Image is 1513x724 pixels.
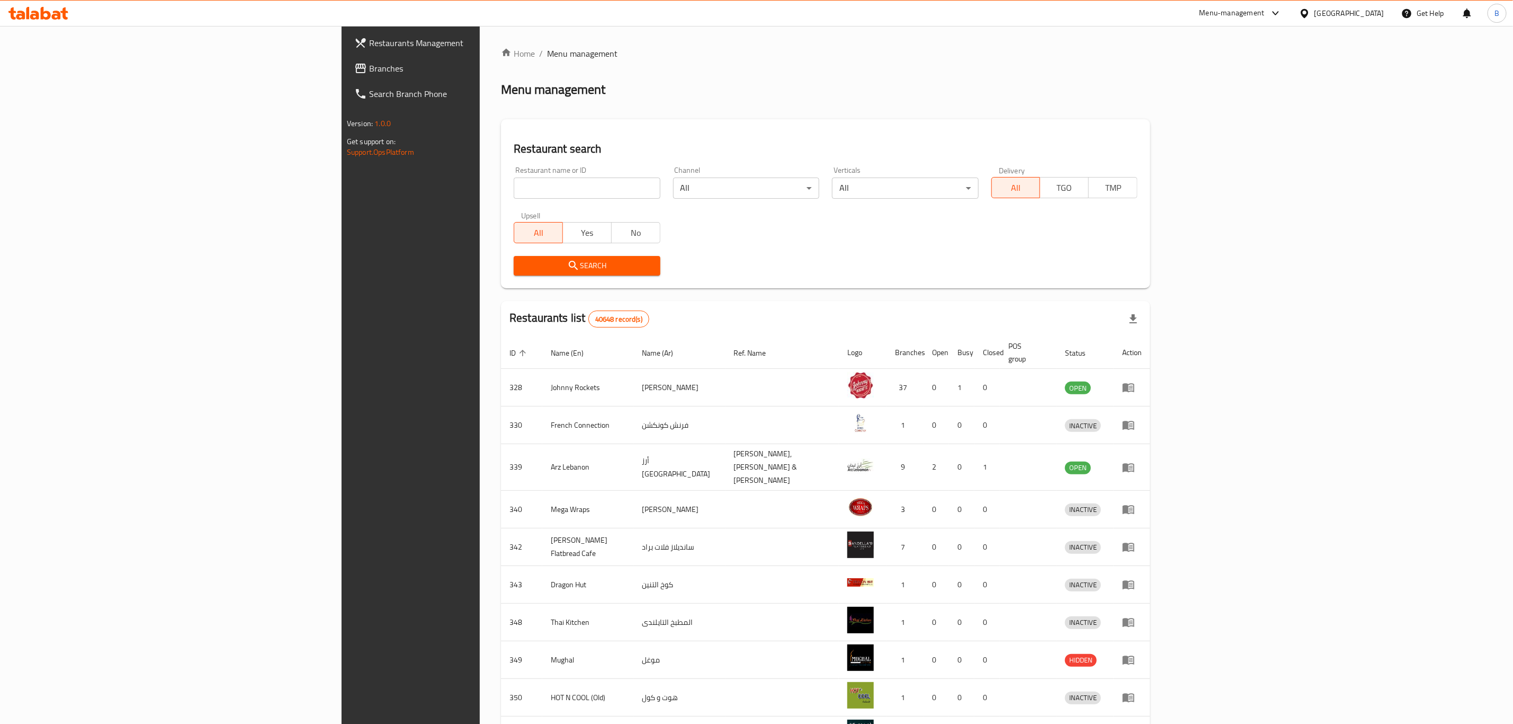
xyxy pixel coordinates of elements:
div: [GEOGRAPHIC_DATA] [1314,7,1384,19]
td: 9 [887,444,924,491]
span: Status [1065,347,1099,359]
button: No [611,222,660,243]
span: INACTIVE [1065,692,1101,704]
td: سانديلاز فلات براد [633,528,726,566]
label: Delivery [999,166,1025,174]
div: All [832,178,978,199]
input: Search for restaurant name or ID.. [514,178,660,199]
td: 0 [924,407,949,444]
span: 1.0.0 [374,117,391,130]
img: French Connection [847,410,874,436]
div: Menu [1122,419,1142,431]
td: 0 [924,679,949,717]
div: Menu [1122,616,1142,629]
td: 0 [949,679,974,717]
span: Yes [567,225,607,241]
td: 0 [974,407,1000,444]
td: أرز [GEOGRAPHIC_DATA] [633,444,726,491]
th: Closed [974,337,1000,369]
img: Mega Wraps [847,494,874,520]
div: All [673,178,819,199]
td: 0 [974,566,1000,604]
td: موغل [633,641,726,679]
td: 0 [949,528,974,566]
span: Ref. Name [734,347,780,359]
span: Version: [347,117,373,130]
nav: breadcrumb [501,47,1150,60]
div: INACTIVE [1065,616,1101,629]
span: TGO [1044,180,1085,196]
span: Restaurants Management [369,37,586,49]
td: 0 [949,407,974,444]
td: [PERSON_NAME] [633,369,726,407]
div: Menu [1122,578,1142,591]
h2: Restaurant search [514,141,1138,157]
div: Total records count [588,311,649,328]
div: OPEN [1065,382,1091,394]
button: Search [514,256,660,276]
span: ID [509,347,530,359]
span: HIDDEN [1065,654,1097,666]
label: Upsell [521,211,541,219]
span: INACTIVE [1065,579,1101,591]
div: Export file [1121,306,1146,332]
span: Branches [369,62,586,75]
div: Menu [1122,461,1142,474]
td: 0 [924,641,949,679]
td: 0 [924,528,949,566]
div: Menu [1122,654,1142,666]
div: Menu [1122,691,1142,704]
span: 40648 record(s) [589,314,649,324]
th: Open [924,337,949,369]
h2: Restaurants list [509,310,649,328]
td: 0 [949,641,974,679]
div: Menu-management [1199,7,1265,20]
div: Menu [1122,541,1142,553]
span: INACTIVE [1065,616,1101,629]
th: Action [1114,337,1150,369]
a: Search Branch Phone [346,81,594,107]
img: HOT N COOL (Old) [847,682,874,709]
th: Busy [949,337,974,369]
td: 0 [949,604,974,641]
span: OPEN [1065,382,1091,394]
td: 0 [974,491,1000,528]
span: POS group [1008,340,1044,365]
div: OPEN [1065,462,1091,474]
td: 0 [949,444,974,491]
img: Mughal [847,644,874,671]
td: 1 [887,641,924,679]
th: Branches [887,337,924,369]
td: 1 [887,679,924,717]
span: B [1494,7,1499,19]
td: 0 [924,369,949,407]
td: 0 [974,604,1000,641]
div: INACTIVE [1065,541,1101,554]
span: Get support on: [347,135,396,148]
button: All [514,222,563,243]
a: Branches [346,56,594,81]
div: Menu [1122,503,1142,516]
td: 0 [974,641,1000,679]
a: Restaurants Management [346,30,594,56]
td: 0 [924,604,949,641]
div: INACTIVE [1065,692,1101,704]
button: TGO [1040,177,1089,198]
span: TMP [1093,180,1133,196]
td: [PERSON_NAME] [633,491,726,528]
td: 1 [887,407,924,444]
span: Name (En) [551,347,597,359]
td: 1 [887,604,924,641]
button: All [991,177,1041,198]
a: Support.OpsPlatform [347,145,414,159]
td: 0 [949,566,974,604]
img: Arz Lebanon [847,452,874,479]
img: Johnny Rockets [847,372,874,399]
td: 1 [887,566,924,604]
span: INACTIVE [1065,541,1101,553]
img: Sandella's Flatbread Cafe [847,532,874,558]
span: INACTIVE [1065,504,1101,516]
div: Menu [1122,381,1142,394]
